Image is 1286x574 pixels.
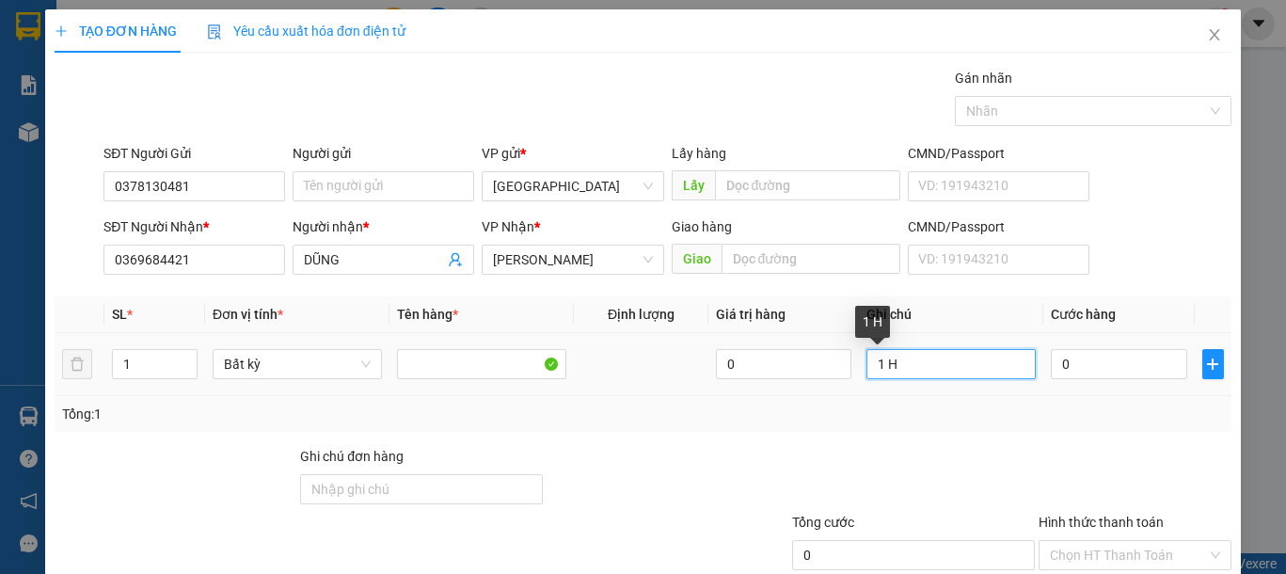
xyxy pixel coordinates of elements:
[672,219,732,234] span: Giao hàng
[716,307,786,322] span: Giá trị hàng
[855,306,890,338] div: 1 H
[672,170,715,200] span: Lấy
[722,244,900,274] input: Dọc đường
[608,307,675,322] span: Định lượng
[1039,515,1164,530] label: Hình thức thanh toán
[55,24,68,38] span: plus
[955,71,1012,86] label: Gán nhãn
[482,143,663,164] div: VP gửi
[207,24,222,40] img: icon
[716,349,851,379] input: 0
[1203,357,1223,372] span: plus
[103,143,285,164] div: SĐT Người Gửi
[715,170,900,200] input: Dọc đường
[1202,349,1224,379] button: plus
[397,349,566,379] input: VD: Bàn, Ghế
[1188,9,1241,62] button: Close
[866,349,1036,379] input: Ghi Chú
[293,143,474,164] div: Người gửi
[908,143,1089,164] div: CMND/Passport
[62,349,92,379] button: delete
[293,216,474,237] div: Người nhận
[908,216,1089,237] div: CMND/Passport
[397,307,458,322] span: Tên hàng
[300,449,404,464] label: Ghi chú đơn hàng
[55,24,177,39] span: TẠO ĐƠN HÀNG
[482,219,534,234] span: VP Nhận
[859,296,1043,333] th: Ghi chú
[493,246,652,274] span: VP Phan Rí
[448,252,463,267] span: user-add
[1051,307,1116,322] span: Cước hàng
[207,24,405,39] span: Yêu cầu xuất hóa đơn điện tử
[672,244,722,274] span: Giao
[1207,27,1222,42] span: close
[672,146,726,161] span: Lấy hàng
[300,474,543,504] input: Ghi chú đơn hàng
[62,404,498,424] div: Tổng: 1
[792,515,854,530] span: Tổng cước
[493,172,652,200] span: Sài Gòn
[112,307,127,322] span: SL
[213,307,283,322] span: Đơn vị tính
[103,216,285,237] div: SĐT Người Nhận
[224,350,371,378] span: Bất kỳ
